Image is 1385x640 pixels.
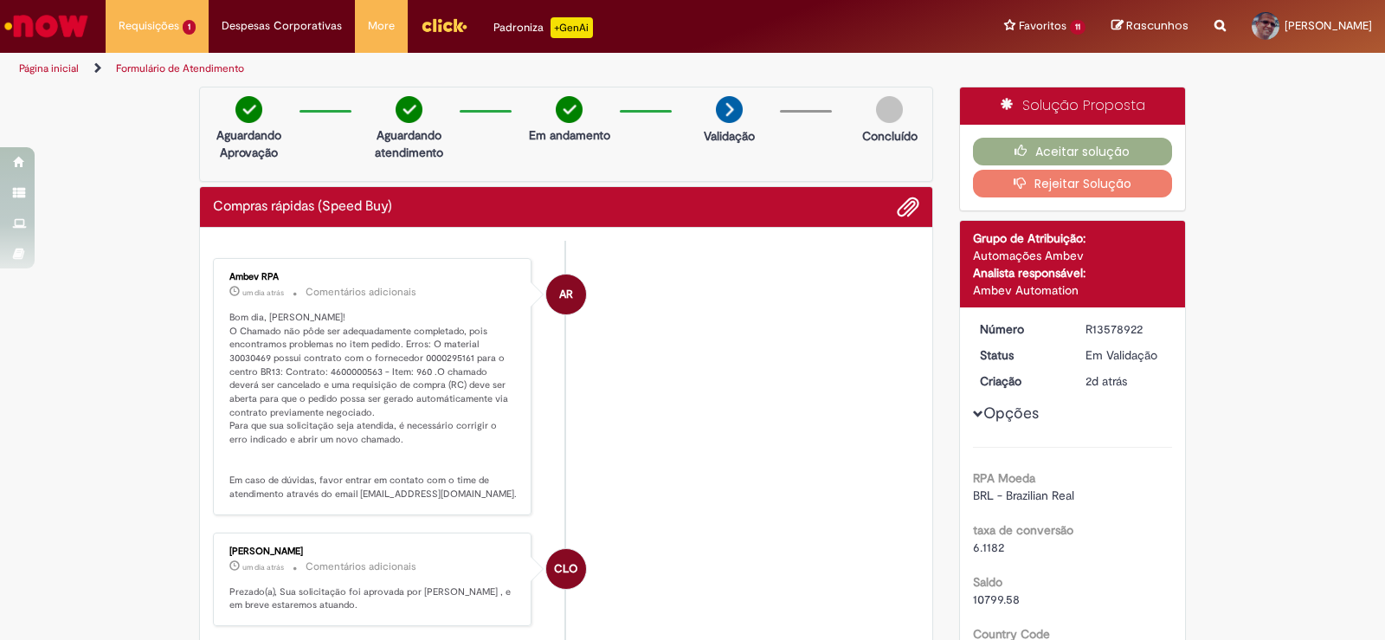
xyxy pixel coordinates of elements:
[973,540,1004,555] span: 6.1182
[1126,17,1189,34] span: Rascunhos
[306,559,416,574] small: Comentários adicionais
[704,127,755,145] p: Validação
[13,53,911,85] ul: Trilhas de página
[1019,17,1066,35] span: Favoritos
[242,562,284,572] time: 30/09/2025 08:56:04
[1111,18,1189,35] a: Rascunhos
[973,264,1173,281] div: Analista responsável:
[973,592,1020,607] span: 10799.58
[229,272,518,282] div: Ambev RPA
[546,549,586,589] div: Cassiano Lima Oliveira
[973,229,1173,247] div: Grupo de Atribuição:
[973,247,1173,264] div: Automações Ambev
[973,488,1074,503] span: BRL - Brazilian Real
[1070,20,1085,35] span: 11
[551,17,593,38] p: +GenAi
[876,96,903,123] img: img-circle-grey.png
[207,126,291,161] p: Aguardando Aprovação
[1085,320,1166,338] div: R13578922
[546,275,586,314] div: Ambev RPA
[2,9,91,43] img: ServiceNow
[368,17,395,35] span: More
[213,199,392,215] h2: Compras rápidas (Speed Buy) Histórico de tíquete
[229,585,518,612] p: Prezado(a), Sua solicitação foi aprovada por [PERSON_NAME] , e em breve estaremos atuando.
[967,346,1073,364] dt: Status
[1085,373,1127,389] span: 2d atrás
[967,320,1073,338] dt: Número
[222,17,342,35] span: Despesas Corporativas
[229,546,518,557] div: [PERSON_NAME]
[973,574,1002,590] b: Saldo
[862,127,918,145] p: Concluído
[967,372,1073,390] dt: Criação
[119,17,179,35] span: Requisições
[556,96,583,123] img: check-circle-green.png
[242,288,284,298] span: um dia atrás
[396,96,422,123] img: check-circle-green.png
[229,311,518,501] p: Bom dia, [PERSON_NAME]! O Chamado não pôde ser adequadamente completado, pois encontramos problem...
[559,274,573,315] span: AR
[973,281,1173,299] div: Ambev Automation
[1085,372,1166,390] div: 29/09/2025 18:51:50
[716,96,743,123] img: arrow-next.png
[235,96,262,123] img: check-circle-green.png
[19,61,79,75] a: Página inicial
[183,20,196,35] span: 1
[960,87,1186,125] div: Solução Proposta
[973,170,1173,197] button: Rejeitar Solução
[421,12,467,38] img: click_logo_yellow_360x200.png
[1085,346,1166,364] div: Em Validação
[242,288,284,298] time: 30/09/2025 08:56:54
[973,138,1173,165] button: Aceitar solução
[973,470,1035,486] b: RPA Moeda
[554,548,577,590] span: CLO
[529,126,610,144] p: Em andamento
[1285,18,1372,33] span: [PERSON_NAME]
[897,196,919,218] button: Adicionar anexos
[116,61,244,75] a: Formulário de Atendimento
[493,17,593,38] div: Padroniza
[367,126,451,161] p: Aguardando atendimento
[242,562,284,572] span: um dia atrás
[306,285,416,300] small: Comentários adicionais
[973,522,1073,538] b: taxa de conversão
